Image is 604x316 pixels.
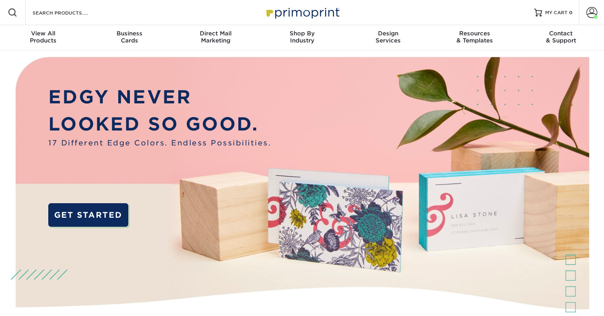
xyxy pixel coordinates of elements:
div: Marketing [173,30,259,44]
input: SEARCH PRODUCTS..... [32,8,108,17]
span: Design [345,30,431,37]
span: Shop By [259,30,345,37]
span: 17 Different Edge Colors. Endless Possibilities. [48,138,271,149]
a: GET STARTED [48,203,128,227]
span: Direct Mail [173,30,259,37]
a: Resources& Templates [431,25,518,50]
div: & Support [518,30,604,44]
p: LOOKED SO GOOD. [48,110,271,138]
a: Direct MailMarketing [173,25,259,50]
div: Services [345,30,431,44]
a: Contact& Support [518,25,604,50]
a: BusinessCards [86,25,173,50]
div: Industry [259,30,345,44]
span: 0 [569,10,573,15]
div: & Templates [431,30,518,44]
span: Resources [431,30,518,37]
a: Shop ByIndustry [259,25,345,50]
span: MY CART [545,9,568,16]
a: DesignServices [345,25,431,50]
p: EDGY NEVER [48,83,271,110]
div: Cards [86,30,173,44]
span: Contact [518,30,604,37]
span: Business [86,30,173,37]
img: Primoprint [263,4,341,21]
